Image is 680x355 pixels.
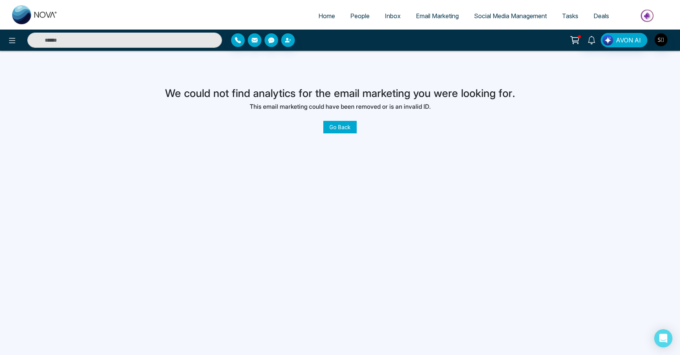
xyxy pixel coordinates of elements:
[654,329,672,347] div: Open Intercom Messenger
[562,12,578,20] span: Tasks
[466,9,554,23] a: Social Media Management
[655,33,667,46] img: User Avatar
[350,12,370,20] span: People
[165,103,515,110] h6: This email marketing could have been removed or is an invalid ID.
[554,9,586,23] a: Tasks
[377,9,408,23] a: Inbox
[616,36,641,45] span: AVON AI
[603,35,613,45] img: Lead Flow
[408,9,466,23] a: Email Marketing
[165,87,515,100] h3: We could not find analytics for the email marketing you were looking for.
[12,5,58,24] img: Nova CRM Logo
[416,12,459,20] span: Email Marketing
[593,12,609,20] span: Deals
[474,12,547,20] span: Social Media Management
[343,9,377,23] a: People
[586,9,617,23] a: Deals
[385,12,401,20] span: Inbox
[311,9,343,23] a: Home
[318,12,335,20] span: Home
[323,121,357,133] a: Go Back
[620,7,675,24] img: Market-place.gif
[601,33,647,47] button: AVON AI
